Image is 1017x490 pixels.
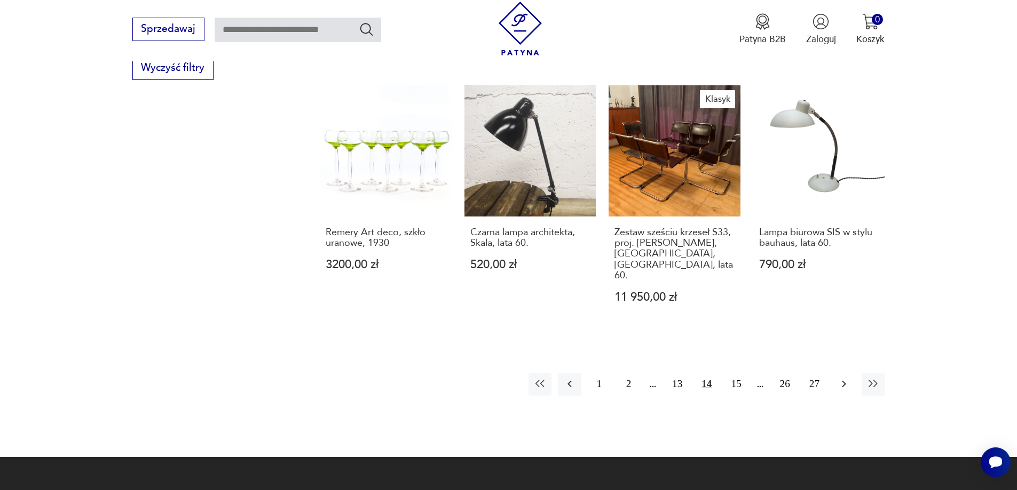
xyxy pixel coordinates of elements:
h3: Remery Art deco, szkło uranowe, 1930 [326,227,446,249]
p: Zaloguj [806,33,836,45]
p: 3200,00 zł [326,259,446,270]
button: Zaloguj [806,13,836,45]
h3: Czarna lampa architekta, Skala, lata 60. [470,227,590,249]
iframe: Smartsupp widget button [981,447,1011,477]
h3: Lampa biurowa SIS w stylu bauhaus, lata 60. [759,227,879,249]
div: 0 [872,14,883,25]
button: 27 [803,373,826,396]
button: 13 [666,373,689,396]
button: 0Koszyk [856,13,885,45]
a: Lampa biurowa SIS w stylu bauhaus, lata 60.Lampa biurowa SIS w stylu bauhaus, lata 60.790,00 zł [753,85,885,328]
button: Wyczyść filtry [132,57,214,80]
a: Remery Art deco, szkło uranowe, 1930Remery Art deco, szkło uranowe, 19303200,00 zł [320,85,452,328]
a: Sprzedawaj [132,26,204,34]
img: Ikona koszyka [862,13,879,30]
a: KlasykZestaw sześciu krzeseł S33, proj. Mart Stam, Thonet, Niemcy, lata 60.Zestaw sześciu krzeseł... [609,85,740,328]
button: 26 [774,373,797,396]
button: 2 [617,373,640,396]
button: Patyna B2B [739,13,786,45]
p: Patyna B2B [739,33,786,45]
h3: Zestaw sześciu krzeseł S33, proj. [PERSON_NAME], [GEOGRAPHIC_DATA], [GEOGRAPHIC_DATA], lata 60. [614,227,735,282]
button: 15 [724,373,747,396]
img: Patyna - sklep z meblami i dekoracjami vintage [493,2,547,55]
p: 11 950,00 zł [614,292,735,303]
a: Ikona medaluPatyna B2B [739,13,786,45]
p: 520,00 zł [470,259,590,270]
button: Sprzedawaj [132,18,204,41]
button: 14 [695,373,718,396]
button: Szukaj [359,21,374,37]
img: Ikonka użytkownika [813,13,829,30]
p: Koszyk [856,33,885,45]
a: Czarna lampa architekta, Skala, lata 60.Czarna lampa architekta, Skala, lata 60.520,00 zł [464,85,596,328]
button: 1 [588,373,611,396]
img: Ikona medalu [754,13,771,30]
p: 790,00 zł [759,259,879,270]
